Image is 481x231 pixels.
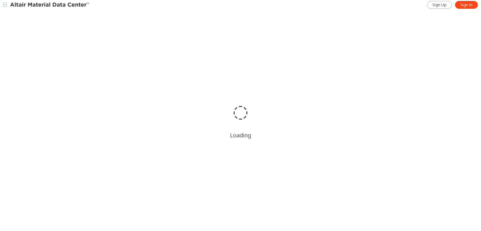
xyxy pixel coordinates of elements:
[230,131,251,139] div: Loading
[427,1,452,9] a: Sign Up
[455,1,478,9] a: Sign In
[460,3,473,8] span: Sign In
[10,2,90,8] img: Altair Material Data Center
[432,3,447,8] span: Sign Up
